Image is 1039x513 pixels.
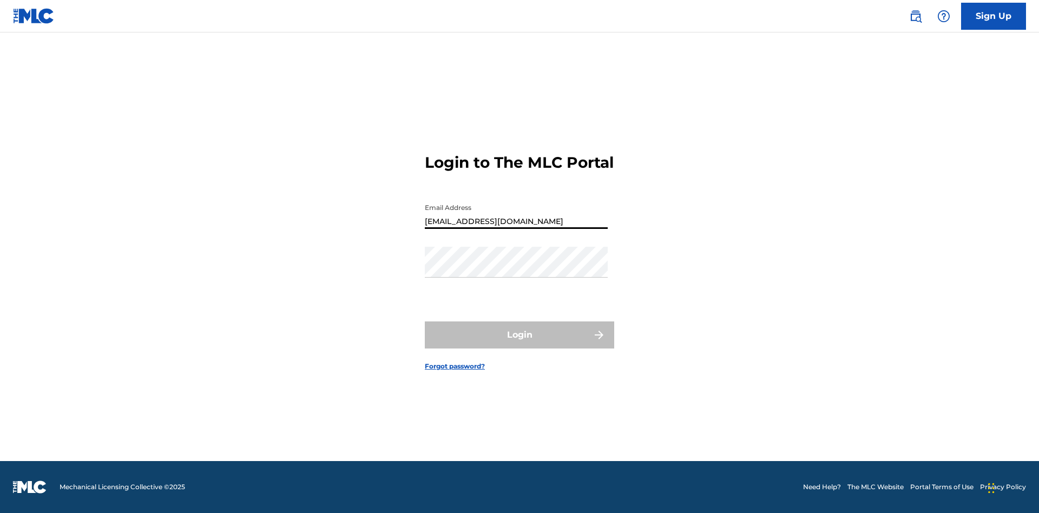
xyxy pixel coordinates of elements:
[988,472,995,504] div: Drag
[425,361,485,371] a: Forgot password?
[425,153,614,172] h3: Login to The MLC Portal
[980,482,1026,492] a: Privacy Policy
[905,5,926,27] a: Public Search
[803,482,841,492] a: Need Help?
[985,461,1039,513] iframe: Chat Widget
[60,482,185,492] span: Mechanical Licensing Collective © 2025
[961,3,1026,30] a: Sign Up
[933,5,955,27] div: Help
[909,10,922,23] img: search
[13,481,47,494] img: logo
[910,482,974,492] a: Portal Terms of Use
[13,8,55,24] img: MLC Logo
[937,10,950,23] img: help
[847,482,904,492] a: The MLC Website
